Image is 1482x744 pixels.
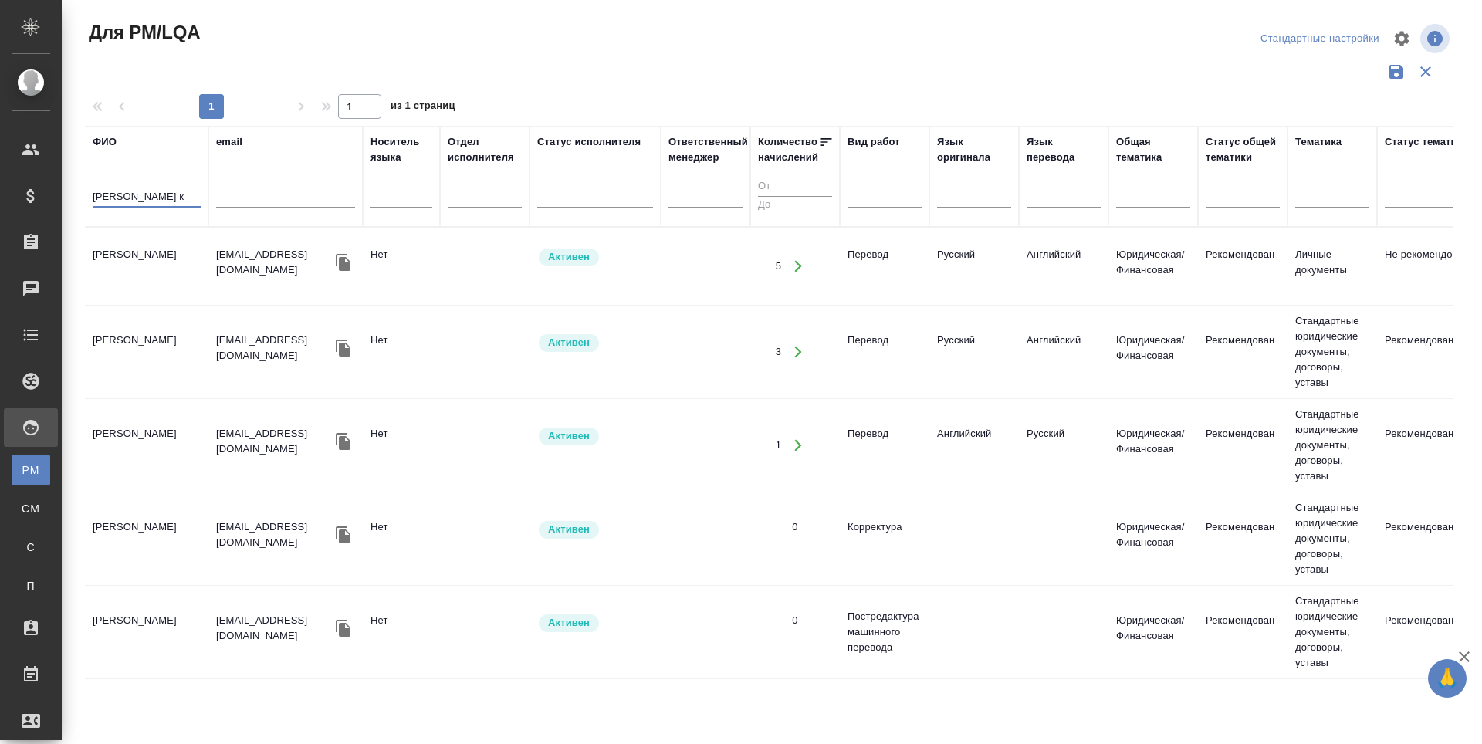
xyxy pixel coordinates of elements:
[776,344,781,360] div: 3
[19,501,42,516] span: CM
[1287,306,1377,398] td: Стандартные юридические документы, договоры, уставы
[537,613,653,634] div: Рядовой исполнитель: назначай с учетом рейтинга
[792,519,797,535] div: 0
[85,239,208,293] td: [PERSON_NAME]
[448,134,522,165] div: Отдел исполнителя
[929,325,1019,379] td: Русский
[929,418,1019,472] td: Английский
[1108,239,1198,293] td: Юридическая/Финансовая
[840,512,929,566] td: Корректура
[840,418,929,472] td: Перевод
[1287,492,1377,585] td: Стандартные юридические документы, договоры, уставы
[370,134,432,165] div: Носитель языка
[1108,605,1198,659] td: Юридическая/Финансовая
[840,601,929,663] td: Постредактура машинного перевода
[929,239,1019,293] td: Русский
[937,134,1011,165] div: Язык оригинала
[216,134,242,150] div: email
[1198,512,1287,566] td: Рекомендован
[548,615,590,631] p: Активен
[85,605,208,659] td: [PERSON_NAME]
[332,617,355,640] button: Скопировать
[93,134,117,150] div: ФИО
[1198,239,1287,293] td: Рекомендован
[1287,239,1377,293] td: Личные документы
[216,247,332,278] p: [EMAIL_ADDRESS][DOMAIN_NAME]
[1434,662,1460,695] span: 🙏
[1198,418,1287,472] td: Рекомендован
[1198,325,1287,379] td: Рекомендован
[1257,27,1383,51] div: split button
[85,418,208,472] td: [PERSON_NAME]
[85,325,208,379] td: [PERSON_NAME]
[1198,605,1287,659] td: Рекомендован
[12,493,50,524] a: CM
[537,426,653,447] div: Рядовой исполнитель: назначай с учетом рейтинга
[363,418,440,472] td: Нет
[332,523,355,546] button: Скопировать
[758,178,832,197] input: От
[216,426,332,457] p: [EMAIL_ADDRESS][DOMAIN_NAME]
[216,613,332,644] p: [EMAIL_ADDRESS][DOMAIN_NAME]
[216,333,332,364] p: [EMAIL_ADDRESS][DOMAIN_NAME]
[537,247,653,268] div: Рядовой исполнитель: назначай с учетом рейтинга
[1019,239,1108,293] td: Английский
[363,512,440,566] td: Нет
[792,613,797,628] div: 0
[363,325,440,379] td: Нет
[1428,659,1467,698] button: 🙏
[1019,325,1108,379] td: Английский
[548,335,590,350] p: Активен
[1287,586,1377,678] td: Стандартные юридические документы, договоры, уставы
[1295,134,1342,150] div: Тематика
[776,438,781,453] div: 1
[19,462,42,478] span: PM
[85,512,208,566] td: [PERSON_NAME]
[1382,57,1411,86] button: Сохранить фильтры
[1108,512,1198,566] td: Юридическая/Финансовая
[537,134,641,150] div: Статус исполнителя
[332,336,355,360] button: Скопировать
[1116,134,1190,165] div: Общая тематика
[782,430,814,462] button: Открыть работы
[776,259,781,274] div: 5
[1411,57,1440,86] button: Сбросить фильтры
[548,428,590,444] p: Активен
[85,20,200,45] span: Для PM/LQA
[12,455,50,485] a: PM
[758,196,832,215] input: До
[1019,418,1108,472] td: Русский
[12,570,50,601] a: П
[782,251,814,282] button: Открыть работы
[548,249,590,265] p: Активен
[1287,399,1377,492] td: Стандартные юридические документы, договоры, уставы
[1027,134,1101,165] div: Язык перевода
[1385,134,1468,150] div: Статус тематики
[548,522,590,537] p: Активен
[782,336,814,368] button: Открыть работы
[668,134,748,165] div: Ответственный менеджер
[19,539,42,555] span: С
[848,134,900,150] div: Вид работ
[363,605,440,659] td: Нет
[840,325,929,379] td: Перевод
[537,333,653,353] div: Рядовой исполнитель: назначай с учетом рейтинга
[391,96,455,119] span: из 1 страниц
[840,239,929,293] td: Перевод
[332,430,355,453] button: Скопировать
[1420,24,1453,53] span: Посмотреть информацию
[1206,134,1280,165] div: Статус общей тематики
[332,251,355,274] button: Скопировать
[1108,418,1198,472] td: Юридическая/Финансовая
[216,519,332,550] p: [EMAIL_ADDRESS][DOMAIN_NAME]
[1108,325,1198,379] td: Юридическая/Финансовая
[19,578,42,594] span: П
[12,532,50,563] a: С
[758,134,818,165] div: Количество начислений
[1383,20,1420,57] span: Настроить таблицу
[363,239,440,293] td: Нет
[537,519,653,540] div: Рядовой исполнитель: назначай с учетом рейтинга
